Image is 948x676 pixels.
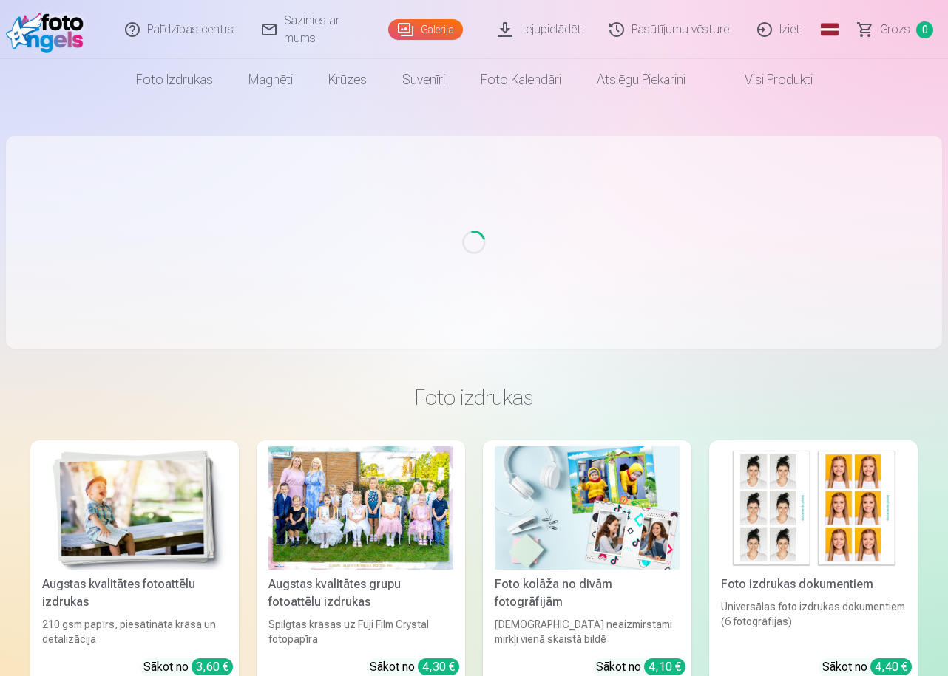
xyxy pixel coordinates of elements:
div: Sākot no [370,658,459,676]
a: Galerija [388,19,463,40]
div: 4,30 € [418,658,459,675]
img: Augstas kvalitātes fotoattēlu izdrukas [42,446,227,570]
div: Spilgtas krāsas uz Fuji Film Crystal fotopapīra [263,617,459,646]
div: Sākot no [596,658,685,676]
div: Universālas foto izdrukas dokumentiem (6 fotogrāfijas) [715,599,912,646]
div: Foto izdrukas dokumentiem [715,576,912,593]
div: 4,40 € [870,658,912,675]
h3: Foto izdrukas [42,384,906,411]
a: Foto izdrukas [118,59,231,100]
div: Sākot no [822,658,912,676]
div: Sākot no [143,658,233,676]
img: Foto izdrukas dokumentiem [721,446,906,570]
a: Visi produkti [703,59,830,100]
a: Krūzes [311,59,385,100]
div: 4,10 € [644,658,685,675]
a: Atslēgu piekariņi [579,59,703,100]
span: Grozs [880,21,910,38]
div: Augstas kvalitātes fotoattēlu izdrukas [36,576,233,611]
img: /fa1 [6,6,91,53]
a: Magnēti [231,59,311,100]
div: 210 gsm papīrs, piesātināta krāsa un detalizācija [36,617,233,646]
img: Foto kolāža no divām fotogrāfijām [495,446,680,570]
span: 0 [916,21,933,38]
div: Foto kolāža no divām fotogrāfijām [489,576,685,611]
a: Suvenīri [385,59,463,100]
div: [DEMOGRAPHIC_DATA] neaizmirstami mirkļi vienā skaistā bildē [489,617,685,646]
div: Augstas kvalitātes grupu fotoattēlu izdrukas [263,576,459,611]
div: 3,60 € [192,658,233,675]
a: Foto kalendāri [463,59,579,100]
